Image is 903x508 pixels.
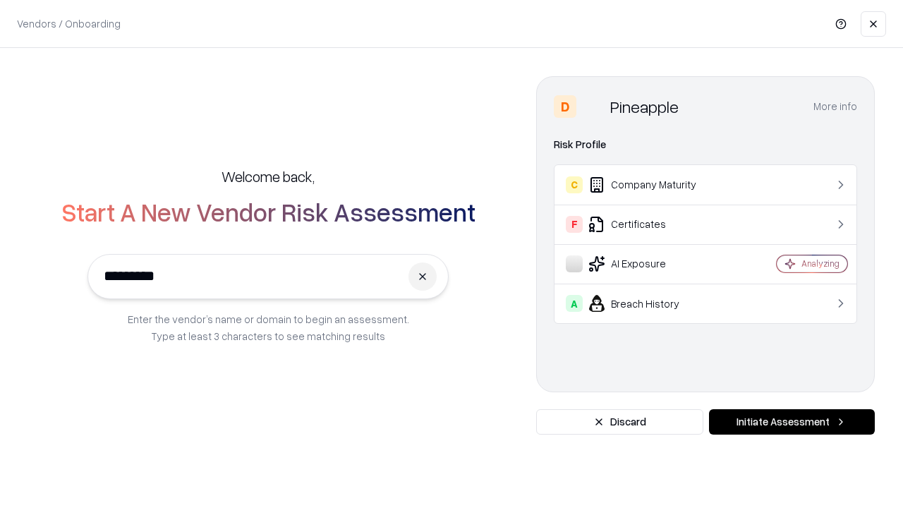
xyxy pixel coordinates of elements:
[566,255,734,272] div: AI Exposure
[801,258,840,270] div: Analyzing
[566,176,583,193] div: C
[566,295,734,312] div: Breach History
[536,409,703,435] button: Discard
[17,16,121,31] p: Vendors / Onboarding
[61,198,475,226] h2: Start A New Vendor Risk Assessment
[813,94,857,119] button: More info
[566,295,583,312] div: A
[610,95,679,118] div: Pineapple
[582,95,605,118] img: Pineapple
[709,409,875,435] button: Initiate Assessment
[554,136,857,153] div: Risk Profile
[554,95,576,118] div: D
[128,310,409,344] p: Enter the vendor’s name or domain to begin an assessment. Type at least 3 characters to see match...
[566,216,734,233] div: Certificates
[566,216,583,233] div: F
[566,176,734,193] div: Company Maturity
[222,167,315,186] h5: Welcome back,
